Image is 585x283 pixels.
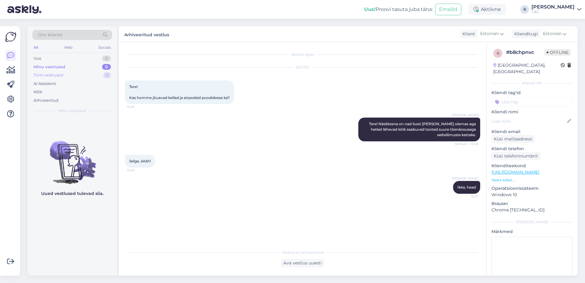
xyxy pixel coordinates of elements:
[34,55,41,62] div: Uus
[544,49,571,56] span: Offline
[455,142,478,146] span: Nähtud ✓ 15:46
[38,32,62,38] span: Otsi kliente
[456,194,478,199] span: 15:47
[58,108,86,114] span: Minu vestlused
[531,5,575,9] div: [PERSON_NAME]
[125,52,480,57] div: Vestlus algas
[97,44,112,51] div: Socials
[506,49,544,56] div: # b8chpnvc
[491,146,573,152] p: Kliendi telefon
[491,109,573,115] p: Kliendi nimi
[543,30,562,37] span: Estonian
[531,5,581,14] a: [PERSON_NAME]C&C
[492,118,566,125] input: Lisa nimi
[491,169,539,175] a: [URL][DOMAIN_NAME]
[364,6,433,13] div: Proovi tasuta juba täna:
[452,176,478,181] span: [PERSON_NAME]
[32,44,39,51] div: All
[435,4,461,15] button: Emailid
[34,81,56,87] div: AI Assistent
[63,44,74,51] div: Web
[469,4,506,15] div: Aktiivne
[491,192,573,198] p: Windows 10
[41,190,104,197] p: Uued vestlused tulevad siia.
[531,9,575,14] div: C&C
[34,97,58,104] div: Arhiveeritud
[460,31,475,37] div: Klient
[457,185,476,189] span: Ikka, head
[452,113,478,117] span: [PERSON_NAME]
[282,250,324,255] span: Vestlus on arhiveeritud
[369,122,477,137] span: Tere! Näidistena on nad ilusti [PERSON_NAME] olemas aga hetkel lähevad kõik saabuvad tooted suure...
[124,30,169,38] label: Arhiveeritud vestlus
[480,30,499,37] span: Estonian
[491,207,573,213] p: Chrome [TECHNICAL_ID]
[512,31,538,37] div: Klienditugi
[491,129,573,135] p: Kliendi email
[127,168,150,172] span: 15:46
[491,219,573,225] div: [PERSON_NAME]
[491,228,573,235] p: Märkmed
[491,135,535,143] div: Küsi meiliaadressi
[34,89,42,95] div: Kõik
[127,104,150,109] span: 15:46
[125,65,480,70] div: [DATE]
[5,31,16,43] img: Askly Logo
[103,72,111,78] div: 1
[102,64,111,70] div: 0
[491,177,573,183] p: Vaata edasi ...
[27,130,117,185] img: No chats
[364,6,376,12] b: Uus!
[491,185,573,192] p: Operatsioonisüsteem
[34,64,65,70] div: Minu vestlused
[491,163,573,169] p: Klienditeekond
[491,90,573,96] p: Kliendi tag'id
[497,51,499,55] span: b
[491,80,573,86] div: Kliendi info
[491,97,573,106] input: Lisa tag
[129,159,151,163] span: Selge, aitäh!
[520,5,529,14] div: R
[102,55,111,62] div: 0
[493,62,561,75] div: [GEOGRAPHIC_DATA], [GEOGRAPHIC_DATA]
[281,259,324,267] div: Ava vestlus uuesti
[491,200,573,207] p: Brauser
[129,84,230,100] span: Tere! Kas homme jõuavad kellad ja airpodsid poodidesse ka?
[491,152,541,160] div: Küsi telefoninumbrit
[34,72,63,78] div: Tiimi vestlused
